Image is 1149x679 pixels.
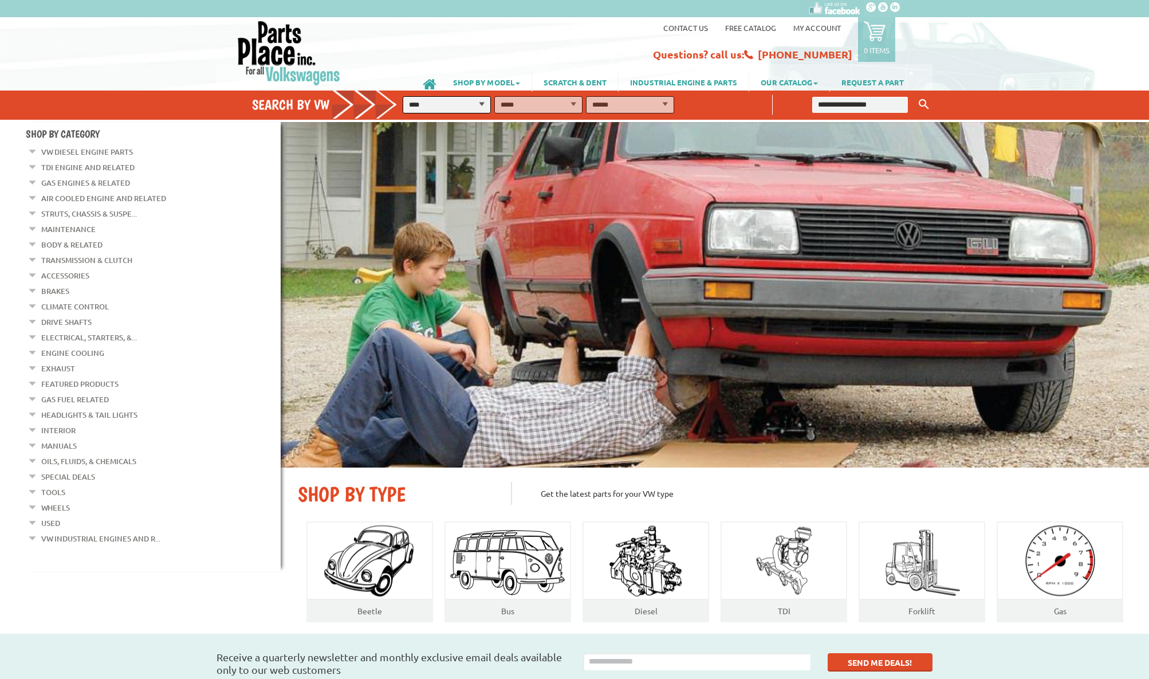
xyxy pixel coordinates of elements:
h4: Search by VW [252,96,409,113]
img: Bus [447,525,569,597]
a: Beetle [357,606,382,616]
p: Get the latest parts for your VW type [511,482,1132,505]
a: Engine Cooling [41,346,104,360]
a: Maintenance [41,222,96,237]
a: Struts, Chassis & Suspe... [41,206,137,221]
a: Gas Fuel Related [41,392,109,407]
a: Headlights & Tail Lights [41,407,137,422]
a: Special Deals [41,469,95,484]
a: Electrical, Starters, &... [41,330,137,345]
button: Keyword Search [915,95,932,114]
a: Drive Shafts [41,315,92,329]
a: Contact us [663,23,708,33]
a: Free Catalog [725,23,776,33]
h2: SHOP BY TYPE [298,482,493,507]
a: TDI Engine and Related [41,160,135,175]
a: Brakes [41,284,69,299]
a: Wheels [41,500,70,515]
a: Gas Engines & Related [41,175,130,190]
img: Forklift [882,522,962,599]
a: VW Industrial Engines and R... [41,531,160,546]
a: Tools [41,485,65,500]
a: VW Diesel Engine Parts [41,144,133,159]
a: Accessories [41,268,89,283]
a: TDI [778,606,790,616]
a: OUR CATALOG [749,72,829,92]
a: SCRATCH & DENT [532,72,618,92]
a: Gas [1054,606,1067,616]
img: Parts Place Inc! [237,20,341,86]
a: Exhaust [41,361,75,376]
h3: Receive a quarterly newsletter and monthly exclusive email deals available only to our web customers [217,651,566,676]
a: INDUSTRIAL ENGINE & PARTS [619,72,749,92]
a: Used [41,516,60,531]
a: REQUEST A PART [830,72,915,92]
img: Diesel [604,522,687,599]
a: Climate Control [41,299,109,314]
a: Body & Related [41,237,103,252]
a: Bus [501,606,514,616]
a: Transmission & Clutch [41,253,132,268]
a: SHOP BY MODEL [442,72,532,92]
a: Forklift [908,606,935,616]
a: Featured Products [41,376,119,391]
p: 0 items [864,45,890,55]
a: Oils, Fluids, & Chemicals [41,454,136,469]
img: First slide [900x500] [281,122,1149,468]
a: Manuals [41,438,77,453]
img: Beatle [312,522,427,599]
img: Gas [1014,522,1106,599]
a: Interior [41,423,76,438]
a: 0 items [858,17,895,62]
h4: Shop By Category [26,128,281,140]
a: Diesel [635,606,658,616]
a: Air Cooled Engine and Related [41,191,166,206]
img: TDI [747,522,821,599]
a: My Account [793,23,841,33]
button: SEND ME DEALS! [828,653,932,672]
